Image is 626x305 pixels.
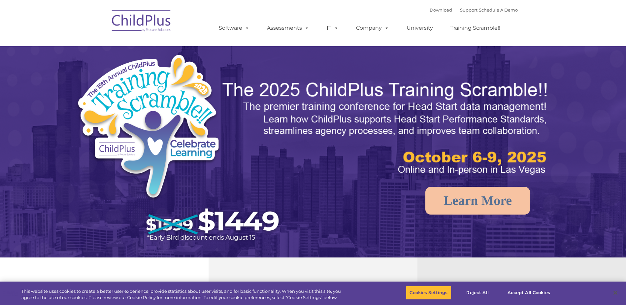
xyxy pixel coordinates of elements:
[21,288,344,301] div: This website uses cookies to create a better user experience, provide statistics about user visit...
[608,286,623,300] button: Close
[460,7,478,13] a: Support
[504,286,554,300] button: Accept All Cookies
[425,187,530,215] a: Learn More
[457,286,498,300] button: Reject All
[430,7,452,13] a: Download
[92,44,112,49] span: Last name
[320,21,345,35] a: IT
[406,286,451,300] button: Cookies Settings
[109,5,175,38] img: ChildPlus by Procare Solutions
[92,71,120,76] span: Phone number
[349,21,396,35] a: Company
[479,7,518,13] a: Schedule A Demo
[444,21,507,35] a: Training Scramble!!
[212,21,256,35] a: Software
[260,21,316,35] a: Assessments
[430,7,518,13] font: |
[400,21,440,35] a: University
